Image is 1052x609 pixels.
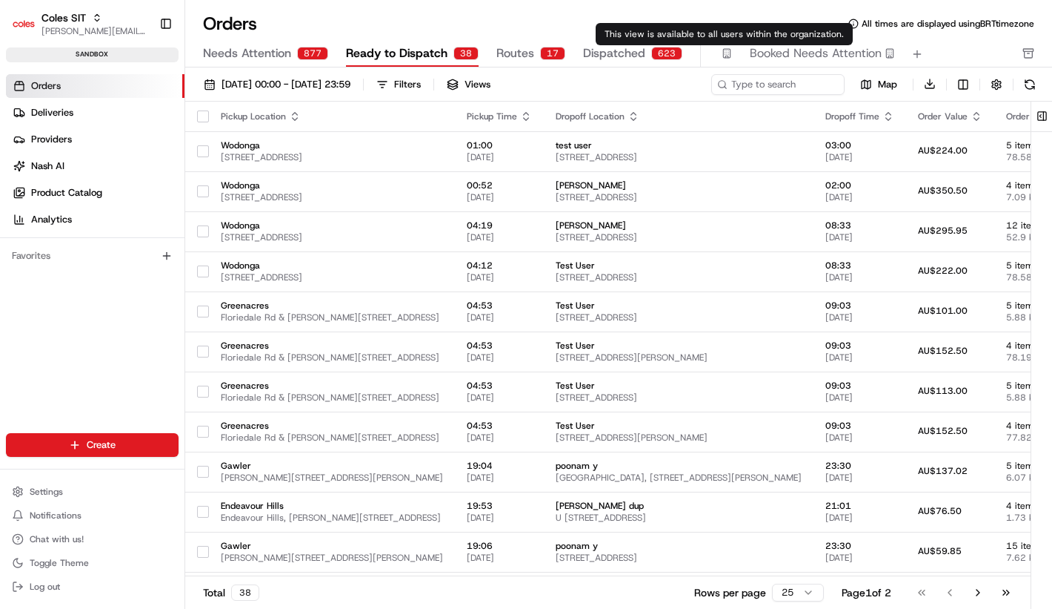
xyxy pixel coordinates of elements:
span: Test User [556,300,802,312]
span: 00:52 [467,180,532,191]
p: Welcome 👋 [15,59,270,83]
div: 💻 [125,333,137,345]
span: Floriedale Rd & [PERSON_NAME][STREET_ADDRESS] [221,392,443,404]
span: AU$222.00 [918,265,968,277]
span: [DATE] [825,352,894,363]
div: Pickup Time [467,111,532,122]
a: Product Catalog [6,181,184,205]
span: [PERSON_NAME][STREET_ADDRESS][PERSON_NAME] [221,552,443,564]
span: Test User [556,380,802,392]
span: 04:53 [467,420,532,432]
span: Settings [30,486,63,498]
span: Routes [496,45,534,62]
span: 09:03 [825,300,894,312]
img: Coles SIT [12,12,36,36]
div: Page 1 of 2 [842,585,891,600]
span: 04:53 [467,380,532,392]
span: [DATE] [467,472,532,484]
button: [DATE] 00:00 - [DATE] 23:59 [197,74,357,95]
span: Pylon [147,368,179,379]
span: • [123,270,128,282]
span: Nash AI [31,159,64,173]
span: Coles SIT [41,10,86,25]
div: Pickup Location [221,111,443,122]
a: Analytics [6,208,184,231]
span: [DATE] [467,231,532,243]
span: [STREET_ADDRESS] [556,151,802,163]
span: Greenacres [221,300,443,312]
button: See all [230,190,270,208]
span: U [STREET_ADDRESS] [556,512,802,524]
span: Views [465,78,490,91]
span: 21:01 [825,500,894,512]
span: [DATE] [467,352,532,363]
div: Total [203,585,259,601]
span: This view is available to all users within the organization. [605,28,844,40]
span: 23:30 [825,460,894,472]
span: Test User [556,420,802,432]
a: 📗Knowledge Base [9,326,119,352]
button: Chat with us! [6,529,179,550]
a: Powered byPylon [104,367,179,379]
a: Orders [6,74,184,98]
span: [DATE] [467,312,532,323]
span: Map [878,78,897,91]
span: test user [556,139,802,151]
span: [STREET_ADDRESS] [221,151,443,163]
span: [DATE] [131,230,162,242]
span: Floriedale Rd & [PERSON_NAME][STREET_ADDRESS] [221,432,443,444]
div: 38 [453,47,479,60]
span: Endeavour Hills [221,500,443,512]
span: Greenacres [221,380,443,392]
span: [DATE] [825,231,894,243]
span: AU$224.00 [918,145,968,157]
span: Log out [30,581,60,593]
span: Analytics [31,213,72,226]
input: Type to search [711,74,845,95]
div: sandbox [6,47,179,62]
span: AU$101.00 [918,305,968,317]
div: We're available if you need us! [67,157,204,168]
span: 19:04 [467,460,532,472]
span: AU$350.50 [918,185,968,197]
span: [DATE] [467,432,532,444]
a: Deliveries [6,101,184,125]
span: Product Catalog [31,186,102,200]
div: 17 [540,47,565,60]
button: [PERSON_NAME][EMAIL_ADDRESS][DOMAIN_NAME] [41,25,147,37]
div: Dropoff Location [556,111,802,122]
span: [DATE] [825,512,894,524]
span: AU$152.50 [918,425,968,437]
span: Gawler [221,540,443,552]
input: Clear [39,96,244,111]
span: poonam y [556,540,802,552]
span: poonam y [556,460,802,472]
span: Booked Needs Attention [750,45,882,62]
span: 19:53 [467,500,532,512]
img: 1736555255976-a54dd68f-1ca7-489b-9aae-adbdc363a1c4 [30,231,41,243]
span: [PERSON_NAME] [46,270,120,282]
button: Map [850,76,907,93]
span: 01:00 [467,139,532,151]
span: Test User [556,260,802,271]
span: [DATE] [467,191,532,203]
span: Providers [31,133,72,146]
button: Toggle Theme [6,553,179,573]
div: 38 [231,585,259,601]
span: [STREET_ADDRESS] [556,392,802,404]
span: AU$59.85 [918,545,962,557]
span: 04:53 [467,300,532,312]
button: Log out [6,576,179,597]
button: Filters [370,74,427,95]
a: Nash AI [6,154,184,178]
span: [DATE] [825,392,894,404]
span: • [123,230,128,242]
span: [PERSON_NAME] [556,180,802,191]
span: All times are displayed using BRT timezone [862,18,1034,30]
span: 23:30 [825,540,894,552]
span: [DATE] [467,151,532,163]
div: Filters [394,78,421,91]
button: Create [6,433,179,457]
span: [STREET_ADDRESS] [556,271,802,283]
